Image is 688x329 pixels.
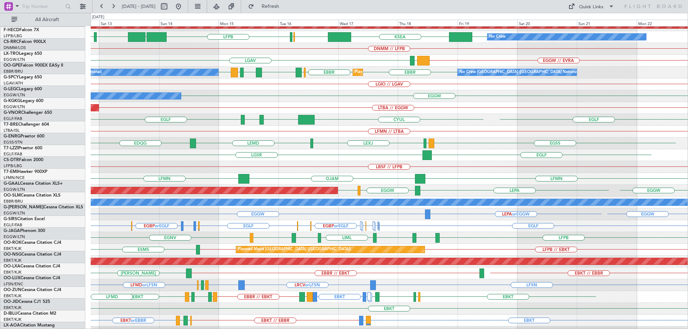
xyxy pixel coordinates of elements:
a: EBBR/BRU [4,69,23,74]
a: EGSS/STN [4,140,23,145]
a: EBKT/KJK [4,258,21,263]
div: Planned Maint [GEOGRAPHIC_DATA] ([GEOGRAPHIC_DATA] National) [355,67,484,78]
a: EBKT/KJK [4,270,21,275]
a: G-[PERSON_NAME]Cessna Citation XLS [4,205,83,209]
a: OO-LXACessna Citation CJ4 [4,264,60,268]
div: [DATE] [92,14,104,20]
a: LX-AOACitation Mustang [4,323,55,328]
a: G-JAGAPhenom 300 [4,229,45,233]
div: Wed 17 [338,20,398,26]
a: G-SIRSCitation Excel [4,217,45,221]
a: EGGW/LTN [4,92,25,98]
button: All Aircraft [8,14,78,25]
span: LX-TRO [4,52,19,56]
a: EGLF/FAB [4,151,22,157]
span: G-SIRS [4,217,17,221]
span: All Aircraft [19,17,76,22]
div: Tue 16 [278,20,338,26]
a: OO-JIDCessna CJ1 525 [4,300,50,304]
a: EGLF/FAB [4,222,22,228]
a: EGGW/LTN [4,57,25,62]
span: F-HECD [4,28,19,32]
a: G-KGKGLegacy 600 [4,99,43,103]
span: G-KGKG [4,99,20,103]
span: G-GAAL [4,182,20,186]
a: LX-TROLegacy 650 [4,52,42,56]
a: EBKT/KJK [4,305,21,310]
a: D-IBLUCessna Citation M2 [4,311,56,316]
a: EGGW/LTN [4,187,25,192]
a: EBKT/KJK [4,317,21,322]
a: G-ENRGPraetor 600 [4,134,44,139]
a: G-SPCYLegacy 650 [4,75,42,79]
a: EBKT/KJK [4,246,21,251]
span: G-[PERSON_NAME] [4,205,43,209]
a: G-LEGCLegacy 600 [4,87,42,91]
a: CS-DTRFalcon 2000 [4,158,43,162]
span: T7-BRE [4,122,18,127]
div: Sun 21 [577,20,637,26]
a: G-GAALCessna Citation XLS+ [4,182,63,186]
a: T7-LZZIPraetor 600 [4,146,42,150]
div: Planned Maint [GEOGRAPHIC_DATA] ([GEOGRAPHIC_DATA]) [238,244,351,255]
div: No Crew [489,32,506,42]
span: G-VNOR [4,111,21,115]
span: CS-DTR [4,158,19,162]
a: OO-ZUNCessna Citation CJ4 [4,288,61,292]
span: OO-NSG [4,252,21,257]
span: G-LEGC [4,87,19,91]
a: LFSN/ENC [4,281,23,287]
button: Quick Links [565,1,618,12]
a: OO-LUXCessna Citation CJ4 [4,276,60,280]
a: EGLF/FAB [4,116,22,121]
a: OO-NSGCessna Citation CJ4 [4,252,61,257]
a: CS-RRCFalcon 900LX [4,40,46,44]
a: EGGW/LTN [4,104,25,110]
span: T7-EMI [4,170,18,174]
div: Fri 19 [458,20,517,26]
span: G-JAGA [4,229,20,233]
div: Sun 14 [159,20,219,26]
a: OO-GPEFalcon 900EX EASy II [4,63,63,68]
span: G-SPCY [4,75,19,79]
span: Refresh [255,4,286,9]
span: G-ENRG [4,134,20,139]
a: LFMN/NCE [4,175,25,180]
a: EGGW/LTN [4,234,25,240]
div: Sat 13 [99,20,159,26]
a: F-HECDFalcon 7X [4,28,39,32]
a: LGAV/ATH [4,81,23,86]
div: Quick Links [579,4,603,11]
span: OO-ROK [4,241,21,245]
a: EGGW/LTN [4,211,25,216]
span: CS-RRC [4,40,19,44]
a: OO-ROKCessna Citation CJ4 [4,241,61,245]
span: OO-GPE [4,63,20,68]
span: OO-SLM [4,193,21,198]
input: Trip Number [22,1,63,12]
span: T7-LZZI [4,146,18,150]
a: G-VNORChallenger 650 [4,111,52,115]
span: OO-JID [4,300,19,304]
div: Mon 15 [219,20,278,26]
div: No Crew [GEOGRAPHIC_DATA] ([GEOGRAPHIC_DATA] National) [459,67,579,78]
span: OO-ZUN [4,288,21,292]
span: OO-LXA [4,264,20,268]
a: T7-BREChallenger 604 [4,122,49,127]
a: DNMM/LOS [4,45,26,50]
a: LFPB/LBG [4,33,22,39]
a: EBKT/KJK [4,293,21,299]
span: [DATE] - [DATE] [122,3,156,10]
span: OO-LUX [4,276,20,280]
span: LX-AOA [4,323,20,328]
a: LTBA/ISL [4,128,20,133]
button: Refresh [245,1,288,12]
div: Thu 18 [398,20,458,26]
a: T7-EMIHawker 900XP [4,170,47,174]
a: OO-SLMCessna Citation XLS [4,193,61,198]
div: Sat 20 [517,20,577,26]
a: LFPB/LBG [4,163,22,169]
a: EBBR/BRU [4,199,23,204]
span: D-IBLU [4,311,18,316]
